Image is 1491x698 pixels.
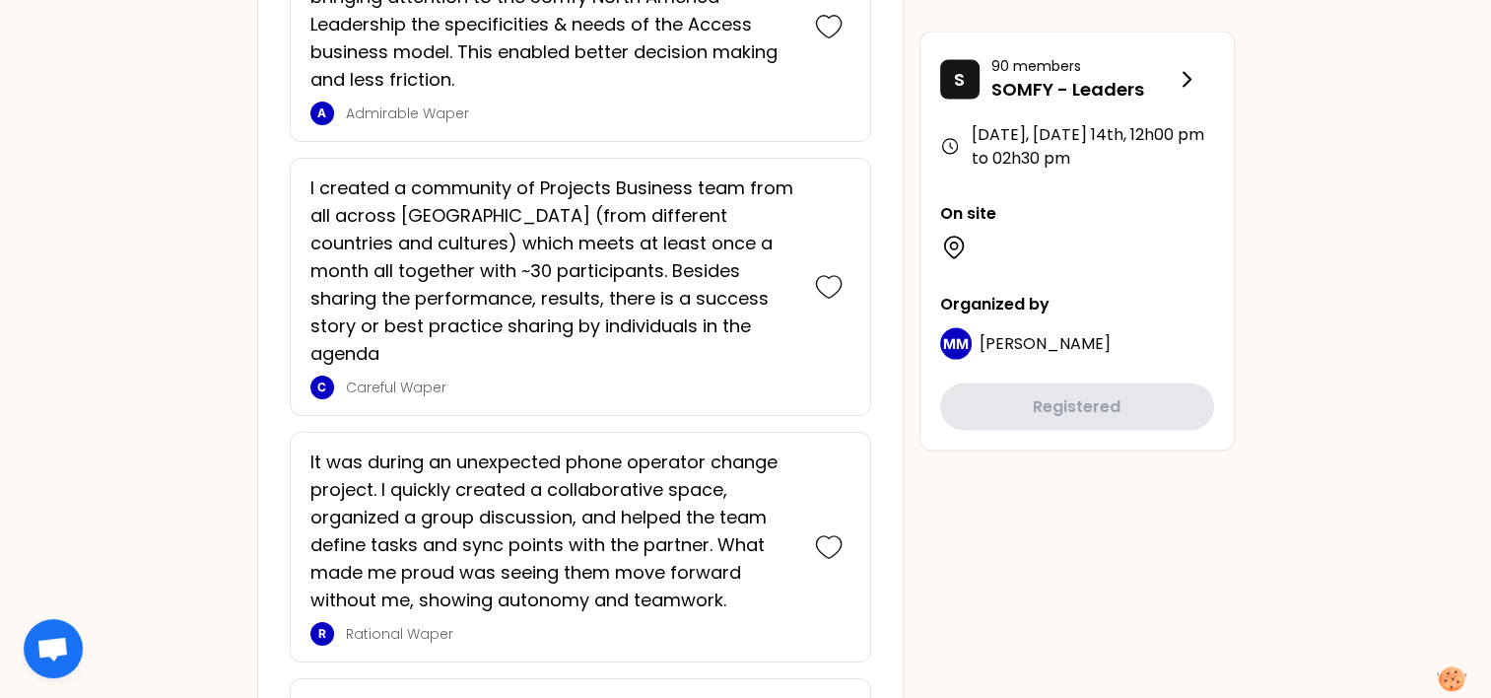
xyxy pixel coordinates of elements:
p: Organized by [940,293,1214,316]
div: [DATE], [DATE] 14th , 12h00 pm to 02h30 pm [940,123,1214,171]
span: [PERSON_NAME] [980,332,1111,355]
p: C [317,380,326,395]
p: Admirable Waper [346,104,795,123]
p: I created a community of Projects Business team from all across [GEOGRAPHIC_DATA] (from different... [310,174,795,368]
div: Ouvrir le chat [24,619,83,678]
p: S [954,66,965,94]
button: Registered [940,384,1214,431]
p: R [318,626,326,642]
p: SOMFY - Leaders [991,76,1175,104]
p: A [317,105,326,121]
p: On site [940,202,1214,226]
p: Careful Waper [346,378,795,397]
p: 90 members [991,56,1175,76]
p: It was during an unexpected phone operator change project. I quickly created a collaborative spac... [310,449,795,614]
p: Rational Waper [346,624,795,644]
p: MM [943,334,969,354]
